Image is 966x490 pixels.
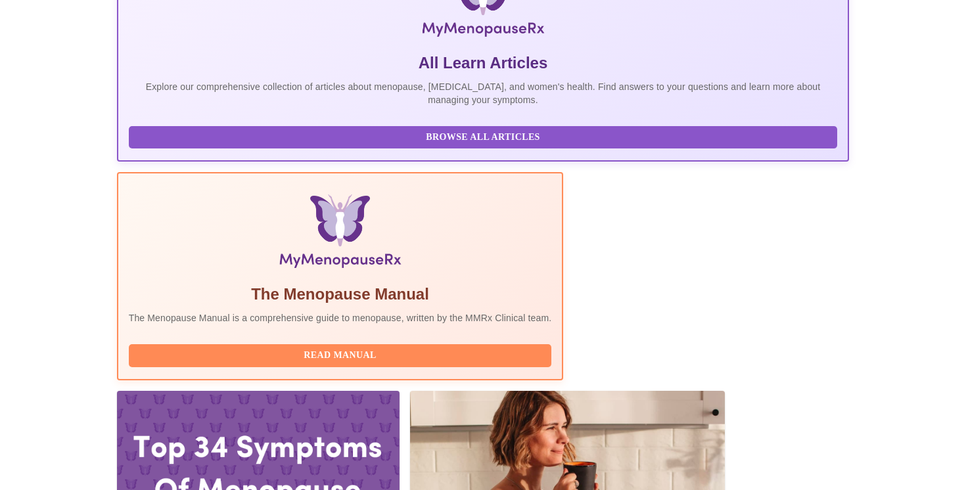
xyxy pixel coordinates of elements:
h5: The Menopause Manual [129,284,552,305]
p: Explore our comprehensive collection of articles about menopause, [MEDICAL_DATA], and women's hea... [129,80,838,106]
a: Read Manual [129,349,555,360]
img: Menopause Manual [196,194,484,273]
button: Read Manual [129,344,552,367]
span: Browse All Articles [142,129,825,146]
span: Read Manual [142,347,539,364]
button: Browse All Articles [129,126,838,149]
h5: All Learn Articles [129,53,838,74]
p: The Menopause Manual is a comprehensive guide to menopause, written by the MMRx Clinical team. [129,311,552,324]
a: Browse All Articles [129,131,841,142]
